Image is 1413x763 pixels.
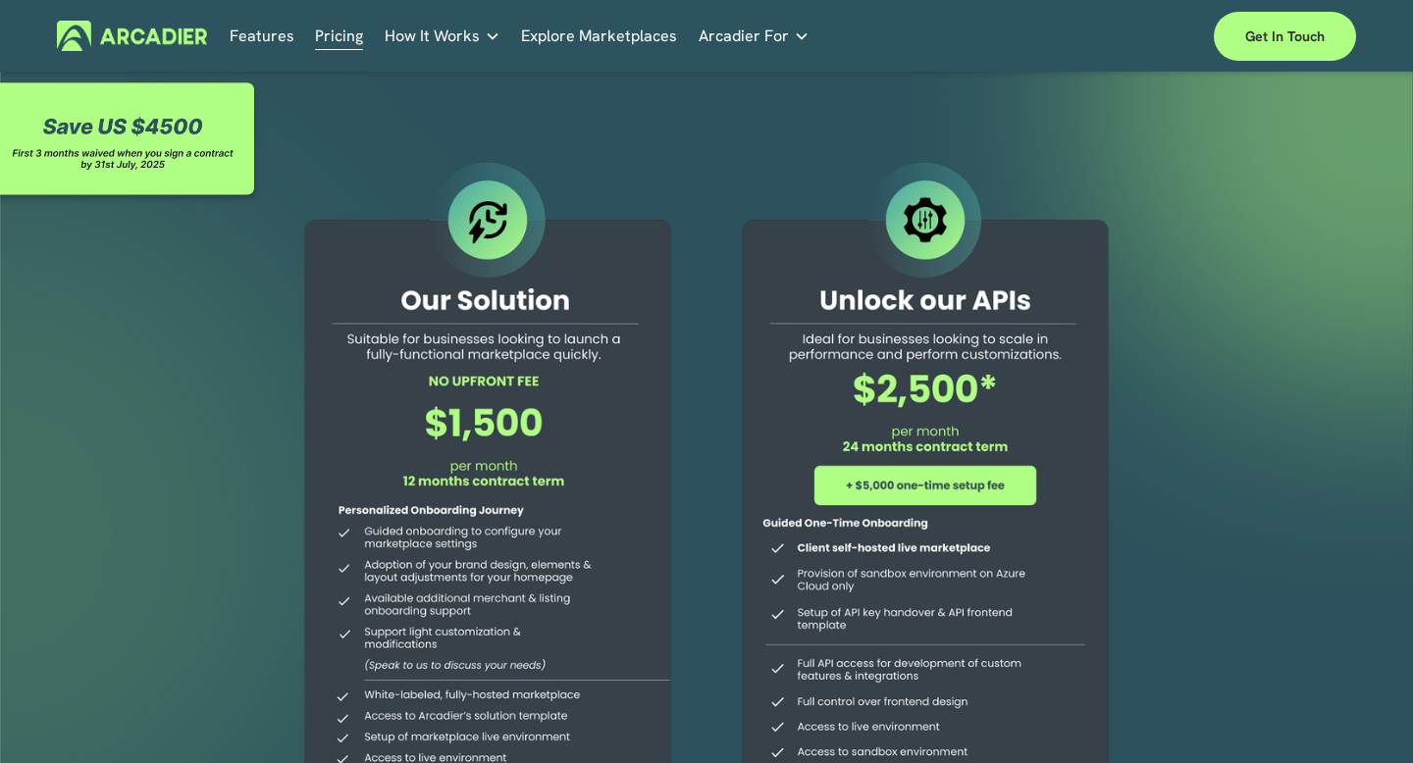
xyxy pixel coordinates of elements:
[57,21,207,51] img: Arcadier
[385,21,500,51] a: folder dropdown
[230,21,294,51] a: Features
[385,23,480,50] span: How It Works
[699,21,810,51] a: folder dropdown
[521,21,677,51] a: Explore Marketplaces
[1214,12,1356,61] a: Get in touch
[699,23,789,50] span: Arcadier For
[315,21,363,51] a: Pricing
